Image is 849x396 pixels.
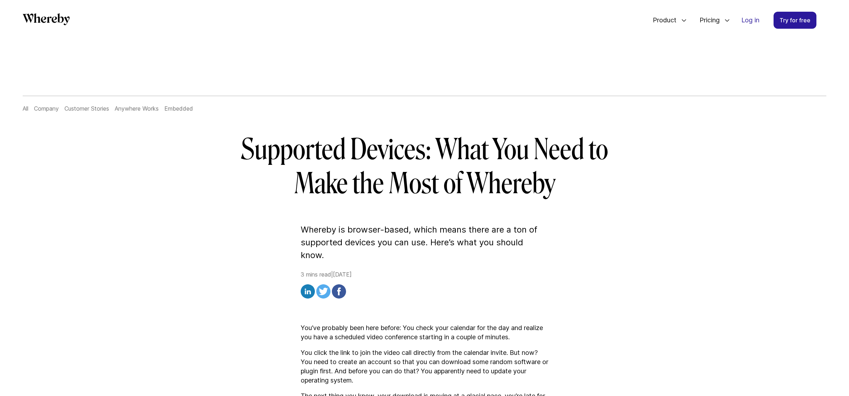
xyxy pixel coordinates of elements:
[164,105,193,112] a: Embedded
[221,133,629,201] h1: Supported Devices: What You Need to Make the Most of Whereby
[332,284,346,299] img: facebook
[301,323,549,342] p: You’ve probably been here before: You check your calendar for the day and realize you have a sche...
[23,13,70,25] svg: Whereby
[774,12,816,29] a: Try for free
[115,105,159,112] a: Anywhere Works
[34,105,59,112] a: Company
[301,284,315,299] img: linkedin
[301,270,549,301] div: 3 mins read | [DATE]
[23,13,70,28] a: Whereby
[301,348,549,385] p: You click the link to join the video call directly from the calendar invite. But now? You need to...
[736,12,765,28] a: Log in
[692,9,721,32] span: Pricing
[316,284,330,299] img: twitter
[23,105,28,112] a: All
[64,105,109,112] a: Customer Stories
[301,223,549,262] p: Whereby is browser-based, which means there are a ton of supported devices you can use. Here’s wh...
[646,9,678,32] span: Product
